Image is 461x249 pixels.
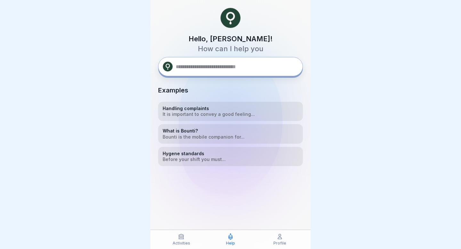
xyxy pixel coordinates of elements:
[173,241,190,245] p: Activities
[158,44,303,53] p: How can I help you
[163,157,298,162] p: Before your shift you must...
[163,106,298,111] p: Handling complaints
[221,8,240,28] img: w8ckb49isjqmp9e19xztpdfx.png
[273,241,286,245] p: Profile
[163,128,298,134] p: What is Bounti?
[226,241,235,245] p: Help
[158,35,303,43] h1: Hello, [PERSON_NAME]!
[163,111,298,117] p: It is important to convey a good feeling...
[163,151,298,157] p: Hygene standards
[158,86,303,94] p: Examples
[163,134,298,140] p: Bounti is the mobile companion for...
[163,62,173,71] img: w8ckb49isjqmp9e19xztpdfx.png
